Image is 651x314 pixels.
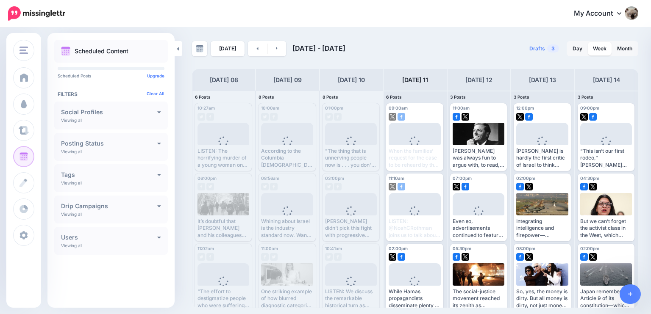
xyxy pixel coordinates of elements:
span: 6 Posts [386,94,402,99]
div: Loading [339,276,363,298]
span: [DATE] - [DATE] [292,44,345,52]
span: 8 Posts [259,94,274,99]
span: 3 Posts [450,94,466,99]
img: facebook-square.png [398,253,405,261]
img: menu.png [19,47,28,54]
span: 10:27am [198,105,215,110]
img: calendar.png [61,47,70,56]
img: twitter-grey-square.png [261,183,269,190]
a: Upgrade [147,73,164,78]
h4: [DATE] 09 [273,75,302,85]
img: twitter-square.png [462,113,469,121]
div: So, yes, the money is dirty. But all money is dirty, not just money that is second cousins with I... [516,288,568,309]
p: Scheduled Content [75,48,128,54]
p: Viewing all [61,243,82,248]
img: facebook-grey-square.png [334,253,342,261]
div: Japan remembers. Article 9 of its constitution—which enshrines pacifism as official state doctrin... [580,288,632,309]
h4: [DATE] 14 [593,75,620,85]
h4: Social Profiles [61,109,157,115]
div: Integrating intelligence and firepower—especially airpower—on a short fuse, the [DEMOGRAPHIC_DATA... [516,218,568,239]
img: twitter-grey-square.png [325,183,333,190]
div: Even so, advertisements continued to feature beautiful, sexy women. Why? Because they work. Men a... [453,218,504,239]
span: 06:00pm [198,176,217,181]
div: [PERSON_NAME] was always fun to argue with, to read, to share a stage or television set with, to ... [453,148,504,168]
span: 10:41am [325,246,342,251]
h4: Posting Status [61,140,157,146]
span: 09:00am [389,105,408,110]
span: 02:00pm [389,246,408,251]
div: LISTEN: We discuss the remarkable historical turn as Israel makes it clear to [DEMOGRAPHIC_DATA] ... [325,288,377,309]
img: twitter-grey-square.png [261,113,269,121]
div: Loading [403,206,426,228]
span: Drafts [529,46,545,51]
img: facebook-square.png [462,183,469,190]
img: Missinglettr [8,6,65,21]
span: 02:00pm [516,176,535,181]
img: twitter-square.png [525,253,533,261]
img: facebook-grey-square.png [270,183,278,190]
span: 11:00am [261,246,278,251]
img: facebook-square.png [398,113,405,121]
img: facebook-square.png [453,113,460,121]
span: 3 Posts [514,94,529,99]
img: facebook-grey-square.png [206,253,214,261]
h4: [DATE] 10 [338,75,365,85]
div: It’s doubtful that [PERSON_NAME] and his colleagues have adopted a “humbler position,” as he put ... [198,218,249,239]
p: Viewing all [61,180,82,185]
img: facebook-square.png [580,253,588,261]
span: 05:30pm [453,246,471,251]
div: Loading [403,136,426,158]
img: facebook-square.png [516,183,524,190]
div: Loading [275,136,299,158]
div: LISTEN: @NoahCRothman joins us to talk about political violence and the cultural atmosphere that ... [389,218,440,239]
a: Clear All [147,91,164,96]
div: “This isn’t our first rodeo,” [PERSON_NAME] recalls thinking the morning of [DATE] when his famil... [580,148,632,168]
img: twitter-grey-square.png [325,113,333,121]
div: The social-justice movement reached its zenith as sprawling protests across [GEOGRAPHIC_DATA]—and... [453,288,504,309]
img: twitter-square.png [389,253,396,261]
h4: [DATE] 08 [210,75,238,85]
div: Loading [403,276,426,298]
div: "The thing that is unnerving people now is . . . you don't know where it's coming from, it's by d... [325,148,377,168]
h4: [DATE] 11 [402,75,428,85]
a: [DATE] [211,41,245,56]
img: twitter-grey-square.png [206,183,214,190]
a: Week [588,42,612,55]
div: One striking example of how blurred diagnostic categories have become is in the interpretation of... [261,288,313,309]
img: facebook-grey-square.png [261,253,269,261]
span: 11:02am [198,246,214,251]
img: facebook-grey-square.png [270,113,278,121]
h4: Tags [61,172,157,178]
img: twitter-grey-square.png [198,113,205,121]
img: facebook-square.png [516,253,524,261]
img: twitter-grey-square.png [270,253,278,261]
h4: Drip Campaigns [61,203,157,209]
span: 01:00pm [325,105,343,110]
a: Day [568,42,587,55]
p: Viewing all [61,149,82,154]
img: twitter-square.png [516,113,524,121]
img: facebook-square.png [398,183,405,190]
div: Whining about Israel is the industry standard now. Want to please the suits? Include a track call... [261,218,313,239]
span: 8 Posts [323,94,338,99]
img: twitter-square.png [389,113,396,121]
div: Loading [339,136,363,158]
span: 08:56am [261,176,279,181]
span: 6 Posts [195,94,211,99]
span: 12:00pm [516,105,534,110]
p: Viewing all [61,118,82,123]
span: 02:00pm [580,246,599,251]
h4: [DATE] 12 [465,75,492,85]
p: Viewing all [61,212,82,217]
div: Loading [275,206,299,228]
img: facebook-square.png [589,113,597,121]
h4: [DATE] 13 [529,75,556,85]
div: Loading [212,136,235,158]
div: According to the Columbia [DEMOGRAPHIC_DATA] & [DEMOGRAPHIC_DATA] Students account on X, a past t... [261,148,313,168]
div: [PERSON_NAME] didn’t pick this fight with progressive presentism. The fight began with an assault... [325,218,377,239]
span: 10:00am [261,105,279,110]
img: twitter-square.png [589,253,597,261]
img: facebook-grey-square.png [198,183,205,190]
div: "The effort to destigmatize people who were suffering was fine, the problem is that now we have a... [198,288,249,309]
img: calendar-grey-darker.png [196,45,203,52]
